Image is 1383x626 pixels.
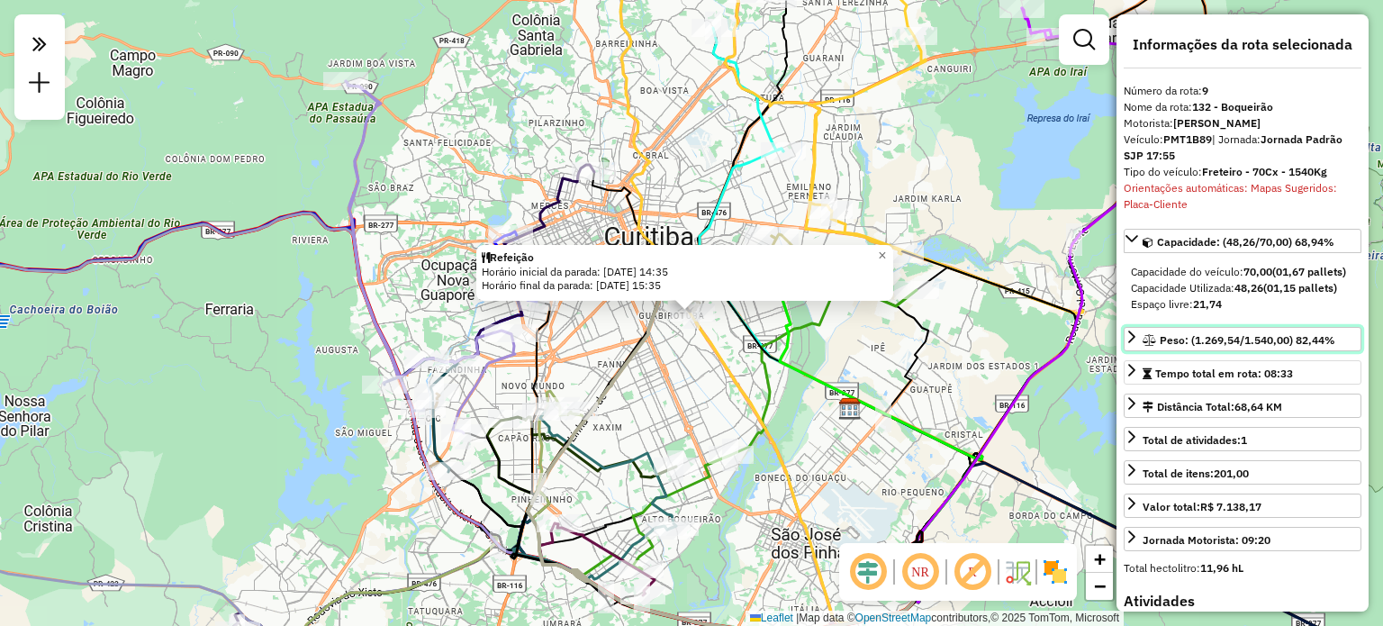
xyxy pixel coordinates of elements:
[1155,367,1293,380] span: Tempo total em rota: 08:33
[1124,164,1361,180] div: Tipo do veículo:
[490,250,534,264] strong: Refeição
[796,612,799,624] span: |
[1124,427,1361,451] a: Total de atividades:1
[1131,280,1354,296] div: Capacidade Utilizada:
[1124,36,1361,53] h4: Informações da rota selecionada
[1200,500,1261,513] strong: R$ 7.138,17
[1192,100,1273,113] strong: 132 - Boqueirão
[1124,394,1361,418] a: Distância Total:68,64 KM
[899,550,942,594] span: Ocultar NR
[1124,327,1361,351] a: Peso: (1.269,54/1.540,00) 82,44%
[1124,99,1361,115] div: Nome da rota:
[1193,297,1222,311] strong: 21,74
[1200,561,1243,575] strong: 11,96 hL
[1124,360,1361,385] a: Tempo total em rota: 08:33
[1086,546,1113,573] a: Zoom in
[1214,467,1249,480] strong: 201,00
[1124,229,1361,253] a: Capacidade: (48,26/70,00) 68,94%
[750,612,793,624] a: Leaflet
[1234,400,1282,413] span: 68,64 KM
[482,265,888,279] div: Horário inicial da parada: [DATE] 14:35
[482,278,888,293] div: Horário final da parada: [DATE] 15:35
[1234,281,1263,295] strong: 48,26
[1041,558,1070,586] img: Exibir/Ocultar setores
[878,248,886,263] span: ×
[1157,235,1334,249] span: Capacidade: (48,26/70,00) 68,94%
[1241,433,1247,447] strong: 1
[1066,22,1102,58] a: Exibir filtros
[1263,281,1337,295] strong: (01,15 pallets)
[1124,460,1361,485] a: Total de itens:201,00
[1094,575,1106,597] span: −
[1124,132,1342,162] span: | Jornada:
[1124,257,1361,320] div: Capacidade: (48,26/70,00) 68,94%
[1124,180,1361,213] div: Orientações automáticas: Mapas Sugeridos: Placa-Cliente
[1143,499,1261,515] div: Valor total:
[746,611,1124,626] div: Map data © contributors,© 2025 TomTom, Microsoft
[1094,548,1106,570] span: +
[1124,115,1361,132] div: Motorista:
[1131,264,1354,280] div: Capacidade do veículo:
[1124,132,1361,164] div: Veículo:
[22,25,58,63] em: Clique aqui para maximizar o painel
[951,550,994,594] span: Exibir rótulo
[1124,593,1361,610] h4: Atividades
[838,397,862,421] img: CDD Curitiba
[1143,433,1247,447] span: Total de atividades:
[1202,165,1327,178] strong: Freteiro - 70Cx - 1540Kg
[1124,83,1361,99] div: Número da rota:
[855,612,932,624] a: OpenStreetMap
[1143,466,1249,482] div: Total de itens:
[846,550,890,594] span: Ocultar deslocamento
[1124,527,1361,551] a: Jornada Motorista: 09:20
[1003,558,1032,586] img: Fluxo de ruas
[1143,399,1282,415] div: Distância Total:
[872,245,893,267] a: Close popup
[1131,296,1354,313] div: Espaço livre:
[1173,116,1261,130] strong: [PERSON_NAME]
[1243,265,1272,278] strong: 70,00
[1124,560,1361,576] div: Total hectolitro:
[1272,265,1346,278] strong: (01,67 pallets)
[1143,532,1270,549] div: Jornada Motorista: 09:20
[1086,573,1113,600] a: Zoom out
[1202,84,1208,97] strong: 9
[22,65,58,105] a: Nova sessão e pesquisa
[1160,333,1335,347] span: Peso: (1.269,54/1.540,00) 82,44%
[1124,494,1361,518] a: Valor total:R$ 7.138,17
[1163,132,1212,146] strong: PMT1B89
